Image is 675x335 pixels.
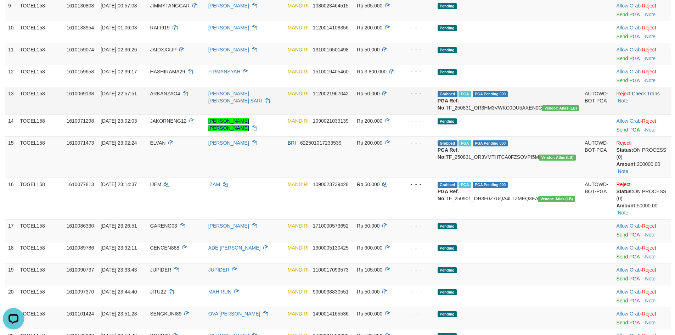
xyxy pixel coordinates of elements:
[288,140,296,146] span: BRI
[617,320,640,325] a: Send PGA
[617,118,641,124] a: Allow Grab
[357,47,380,52] span: Rp 50.000
[618,210,629,216] a: Note
[642,267,656,273] a: Reject
[617,12,640,17] a: Send PGA
[17,65,63,87] td: TOGEL158
[642,289,656,295] a: Reject
[101,267,137,273] span: [DATE] 23:33:43
[150,118,187,124] span: JAKORNENG12
[288,267,309,273] span: MANDIRI
[614,43,671,65] td: ·
[313,311,349,317] span: Copy 1490014165536 to clipboard
[617,34,640,39] a: Send PGA
[617,146,669,168] div: ON PROCESS (0) 200000.00
[642,245,656,251] a: Reject
[617,127,640,133] a: Send PGA
[614,285,671,307] td: ·
[313,69,349,74] span: Copy 1510019405460 to clipboard
[17,21,63,43] td: TOGEL158
[404,68,432,75] div: - - -
[632,91,660,96] a: Check Trans
[617,289,642,295] span: ·
[645,254,656,259] a: Note
[313,267,349,273] span: Copy 1100017093573 to clipboard
[208,69,241,74] a: FIRMANSYAH
[614,21,671,43] td: ·
[438,182,457,188] span: Grabbed
[438,223,457,229] span: Pending
[642,223,656,229] a: Reject
[150,140,166,146] span: ELVAN
[5,87,17,114] td: 13
[438,147,459,160] b: PGA Ref. No:
[101,91,137,96] span: [DATE] 22:57:51
[404,288,432,295] div: - - -
[313,223,349,229] span: Copy 1710000573652 to clipboard
[404,2,432,9] div: - - -
[66,245,94,251] span: 1610089786
[539,155,576,161] span: Vendor URL: https://dashboard.q2checkout.com/secure
[101,182,137,187] span: [DATE] 23:14:37
[438,69,457,75] span: Pending
[66,91,94,96] span: 1610069138
[66,3,94,9] span: 1610130808
[208,118,249,131] a: [PERSON_NAME] [PERSON_NAME]
[617,161,637,167] b: Amount:
[438,25,457,31] span: Pending
[288,245,309,251] span: MANDIRI
[17,241,63,263] td: TOGEL158
[313,47,349,52] span: Copy 1310016501498 to clipboard
[645,298,656,303] a: Note
[614,136,671,178] td: · ·
[313,25,349,30] span: Copy 1120014108356 to clipboard
[617,56,640,61] a: Send PGA
[538,196,575,202] span: Vendor URL: https://dashboard.q2checkout.com/secure
[459,91,471,97] span: Marked by azecs1
[150,182,162,187] span: IJEM
[313,289,349,295] span: Copy 9000038830551 to clipboard
[617,245,642,251] span: ·
[101,311,137,317] span: [DATE] 23:51:28
[642,69,656,74] a: Reject
[17,87,63,114] td: TOGEL158
[313,118,349,124] span: Copy 1090021033139 to clipboard
[208,91,262,104] a: [PERSON_NAME] [PERSON_NAME] SARI
[208,245,261,251] a: ADE [PERSON_NAME]
[438,3,457,9] span: Pending
[645,232,656,238] a: Note
[473,140,508,146] span: PGA Pending
[208,182,220,187] a: IZAM
[5,136,17,178] td: 15
[101,3,137,9] span: [DATE] 00:57:08
[617,276,640,281] a: Send PGA
[101,245,137,251] span: [DATE] 23:32:11
[614,307,671,329] td: ·
[288,91,309,96] span: MANDIRI
[208,3,249,9] a: [PERSON_NAME]
[357,245,382,251] span: Rp 900.000
[17,219,63,241] td: TOGEL158
[150,289,166,295] span: JITU22
[66,289,94,295] span: 1610097370
[438,91,457,97] span: Grabbed
[617,267,641,273] a: Allow Grab
[645,127,656,133] a: Note
[438,140,457,146] span: Grabbed
[617,223,641,229] a: Allow Grab
[101,69,137,74] span: [DATE] 02:39:17
[614,263,671,285] td: ·
[17,285,63,307] td: TOGEL158
[66,182,94,187] span: 1610077813
[101,289,137,295] span: [DATE] 23:44:40
[150,25,170,30] span: RAFI919
[208,267,230,273] a: JUPIDER
[150,267,171,273] span: JUPIDER
[618,98,629,104] a: Note
[357,267,382,273] span: Rp 105.000
[17,307,63,329] td: TOGEL158
[288,182,309,187] span: MANDIRI
[288,311,309,317] span: MANDIRI
[404,139,432,146] div: - - -
[459,182,471,188] span: Marked by azecs1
